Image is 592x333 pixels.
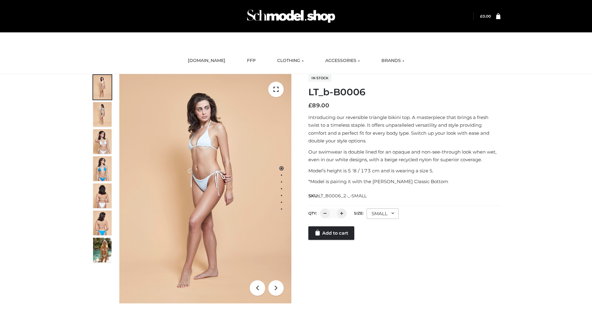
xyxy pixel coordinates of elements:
bdi: 89.00 [308,102,329,109]
label: QTY: [308,211,317,216]
span: In stock [308,74,331,82]
bdi: 0.00 [480,14,491,18]
img: ArielClassicBikiniTop_CloudNine_AzureSky_OW114ECO_1-scaled.jpg [93,75,112,100]
a: BRANDS [377,54,409,68]
p: Our swimwear is double lined for an opaque and non-see-through look when wet, even in our white d... [308,148,500,164]
p: Introducing our reversible triangle bikini top. A masterpiece that brings a fresh twist to a time... [308,113,500,145]
a: FFP [242,54,260,68]
span: LT_B0006_2-_-SMALL [319,193,367,199]
img: Arieltop_CloudNine_AzureSky2.jpg [93,238,112,262]
img: ArielClassicBikiniTop_CloudNine_AzureSky_OW114ECO_3-scaled.jpg [93,129,112,154]
a: £0.00 [480,14,491,18]
a: [DOMAIN_NAME] [183,54,230,68]
h1: LT_b-B0006 [308,87,500,98]
img: ArielClassicBikiniTop_CloudNine_AzureSky_OW114ECO_1 [119,74,291,303]
span: £ [480,14,483,18]
p: Model’s height is 5 ‘8 / 173 cm and is wearing a size S. [308,167,500,175]
img: ArielClassicBikiniTop_CloudNine_AzureSky_OW114ECO_7-scaled.jpg [93,183,112,208]
div: SMALL [367,208,399,219]
img: Schmodel Admin 964 [245,4,337,28]
p: *Model is pairing it with the [PERSON_NAME] Classic Bottom [308,178,500,186]
span: SKU: [308,192,367,199]
label: Size: [354,211,364,216]
a: ACCESSORIES [321,54,364,68]
a: Add to cart [308,226,354,240]
span: £ [308,102,312,109]
img: ArielClassicBikiniTop_CloudNine_AzureSky_OW114ECO_2-scaled.jpg [93,102,112,127]
a: CLOTHING [273,54,308,68]
img: ArielClassicBikiniTop_CloudNine_AzureSky_OW114ECO_8-scaled.jpg [93,211,112,235]
img: ArielClassicBikiniTop_CloudNine_AzureSky_OW114ECO_4-scaled.jpg [93,156,112,181]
